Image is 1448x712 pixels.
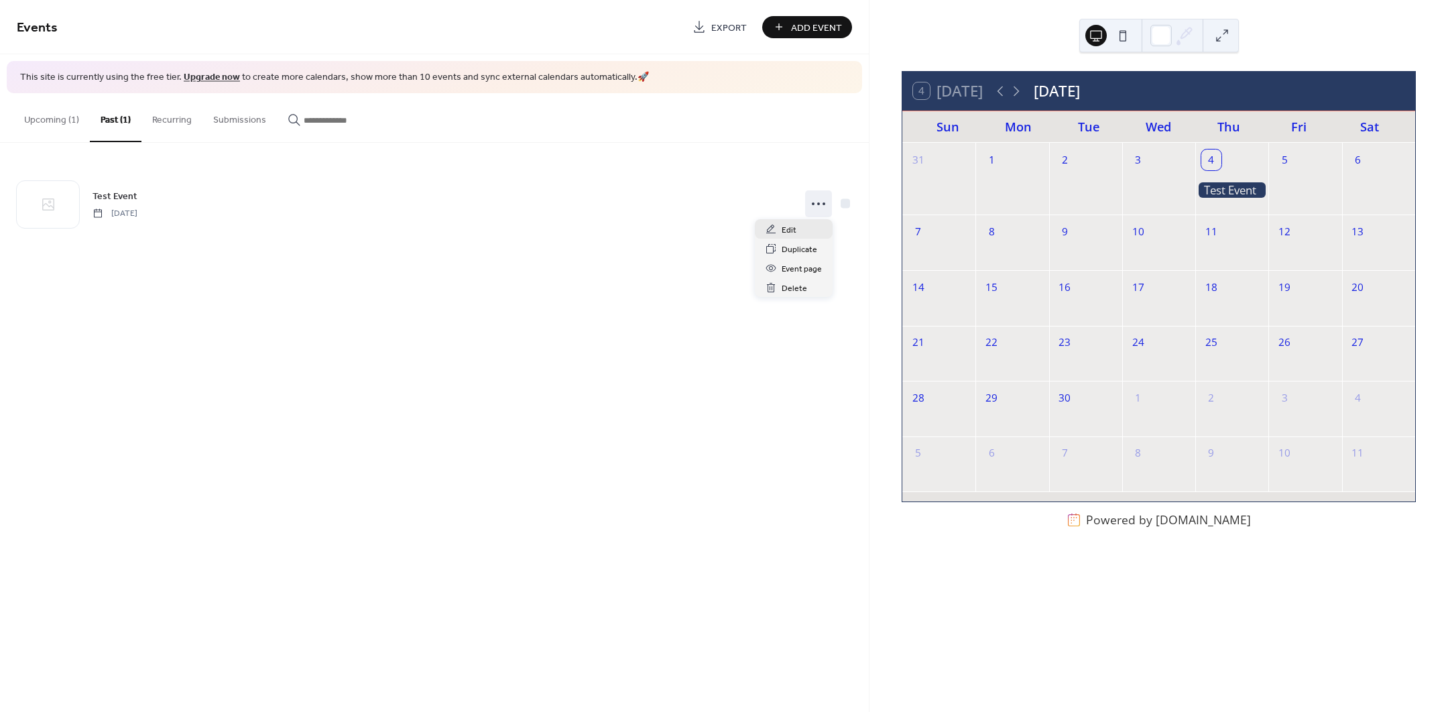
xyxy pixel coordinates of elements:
button: Submissions [202,93,277,141]
div: 7 [1054,443,1075,464]
div: Test Event [1195,182,1268,198]
div: 15 [981,277,1002,298]
div: 10 [1274,443,1295,464]
div: 7 [908,221,928,242]
div: 21 [908,332,928,353]
div: 4 [1347,388,1368,408]
div: 2 [1054,150,1075,170]
button: Past (1) [90,93,141,142]
div: Powered by [1086,512,1251,528]
span: Add Event [791,21,842,35]
div: 3 [1274,388,1295,408]
div: 11 [1201,221,1222,242]
div: 29 [981,388,1002,408]
div: 5 [1274,150,1295,170]
div: 26 [1274,332,1295,353]
div: Thu [1194,111,1264,143]
span: Test Event [93,189,137,203]
div: 18 [1201,277,1222,298]
div: 8 [981,221,1002,242]
div: 17 [1128,277,1148,298]
a: Upgrade now [184,68,240,86]
div: 30 [1054,388,1075,408]
div: 5 [908,443,928,464]
div: Tue [1053,111,1124,143]
div: 10 [1128,221,1148,242]
span: Delete [782,282,807,296]
span: [DATE] [93,207,137,219]
div: 1 [1128,388,1148,408]
div: 28 [908,388,928,408]
div: [DATE] [1034,80,1080,103]
div: 20 [1347,277,1368,298]
span: Export [711,21,747,35]
div: Sat [1334,111,1404,143]
div: 11 [1347,443,1368,464]
div: 9 [1054,221,1075,242]
div: 1 [981,150,1002,170]
div: 14 [908,277,928,298]
span: Duplicate [782,243,817,257]
div: 23 [1054,332,1075,353]
div: 19 [1274,277,1295,298]
div: 4 [1201,150,1222,170]
span: Events [17,15,58,41]
span: This site is currently using the free tier. to create more calendars, show more than 10 events an... [20,71,649,84]
button: Add Event [762,16,852,38]
div: 13 [1347,221,1368,242]
div: 6 [1347,150,1368,170]
div: 8 [1128,443,1148,464]
a: [DOMAIN_NAME] [1156,512,1251,528]
div: 31 [908,150,928,170]
div: Fri [1264,111,1335,143]
div: 24 [1128,332,1148,353]
button: Upcoming (1) [13,93,90,141]
div: Sun [913,111,983,143]
div: 9 [1201,443,1222,464]
div: 3 [1128,150,1148,170]
span: Edit [782,223,796,237]
div: 16 [1054,277,1075,298]
div: 22 [981,332,1002,353]
div: 6 [981,443,1002,464]
div: 2 [1201,388,1222,408]
span: Event page [782,262,822,276]
div: Mon [983,111,1054,143]
div: 25 [1201,332,1222,353]
a: Export [682,16,757,38]
div: 27 [1347,332,1368,353]
a: Test Event [93,188,137,204]
div: Wed [1124,111,1194,143]
button: Recurring [141,93,202,141]
div: 12 [1274,221,1295,242]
